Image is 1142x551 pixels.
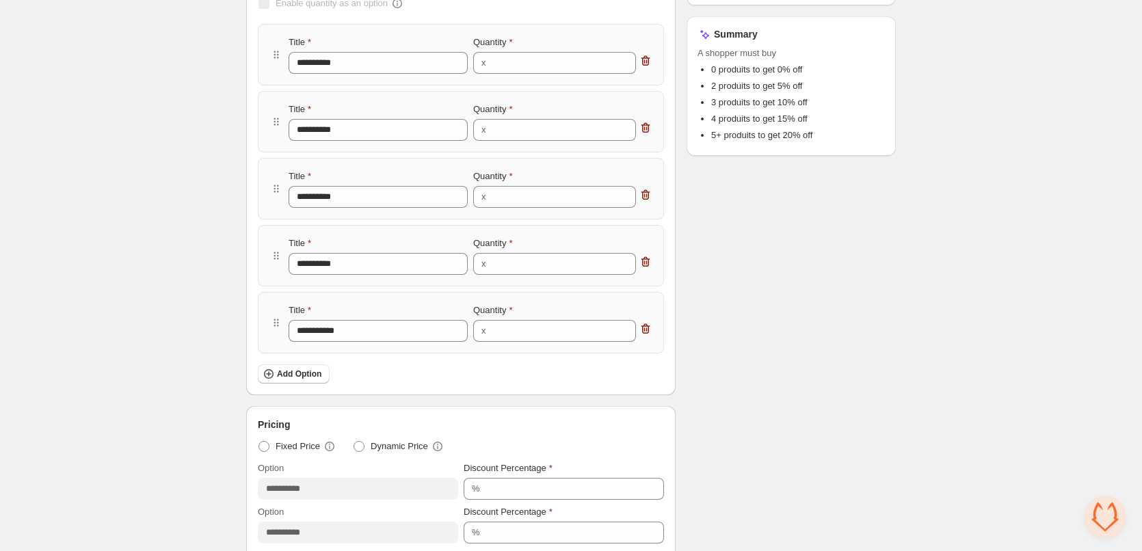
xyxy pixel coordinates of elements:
[711,79,885,93] li: 2 produits to get 5% off
[472,526,480,539] div: %
[289,170,311,183] label: Title
[473,36,512,49] label: Quantity
[473,170,512,183] label: Quantity
[473,237,512,250] label: Quantity
[464,505,553,519] label: Discount Percentage
[481,324,486,338] div: x
[711,63,885,77] li: 0 produits to get 0% off
[714,27,758,41] h3: Summary
[276,440,320,453] span: Fixed Price
[258,418,290,431] span: Pricing
[711,112,885,126] li: 4 produits to get 15% off
[277,368,321,379] span: Add Option
[698,46,885,60] span: A shopper must buy
[258,461,284,475] label: Option
[289,36,311,49] label: Title
[289,237,311,250] label: Title
[481,123,486,137] div: x
[481,190,486,204] div: x
[1085,496,1126,537] div: Open chat
[258,364,330,384] button: Add Option
[371,440,428,453] span: Dynamic Price
[481,257,486,271] div: x
[289,304,311,317] label: Title
[472,482,480,496] div: %
[481,56,486,70] div: x
[473,304,512,317] label: Quantity
[711,129,885,142] li: 5+ produits to get 20% off
[258,505,284,519] label: Option
[464,461,553,475] label: Discount Percentage
[711,96,885,109] li: 3 produits to get 10% off
[473,103,512,116] label: Quantity
[289,103,311,116] label: Title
